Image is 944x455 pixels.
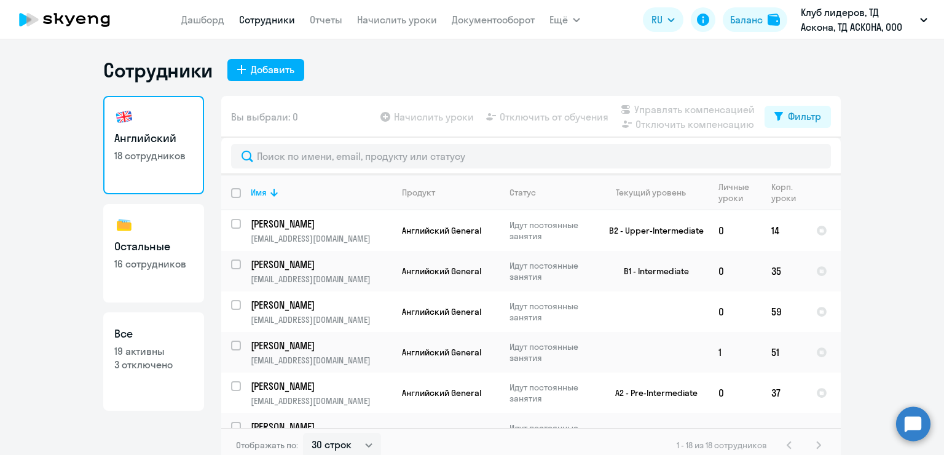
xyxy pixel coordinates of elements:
[114,326,193,342] h3: Все
[509,220,594,242] p: Идут постоянные занятия
[771,181,806,204] div: Корп. уроки
[251,420,391,433] a: [PERSON_NAME]
[251,339,390,352] p: [PERSON_NAME]
[103,58,213,82] h1: Сотрудники
[114,107,134,127] img: english
[709,251,761,291] td: 0
[549,12,568,27] span: Ещё
[114,130,193,146] h3: Английский
[251,187,267,198] div: Имя
[251,217,391,231] a: [PERSON_NAME]
[709,413,761,454] td: 0
[709,373,761,413] td: 0
[723,7,787,32] button: Балансbalance
[227,59,304,81] button: Добавить
[761,291,806,332] td: 59
[768,14,780,26] img: balance
[114,344,193,358] p: 19 активны
[251,339,391,352] a: [PERSON_NAME]
[594,373,709,413] td: A2 - Pre-Intermediate
[231,109,298,124] span: Вы выбрали: 0
[114,149,193,162] p: 18 сотрудников
[114,215,134,235] img: others
[251,355,391,366] p: [EMAIL_ADDRESS][DOMAIN_NAME]
[251,298,391,312] a: [PERSON_NAME]
[709,210,761,251] td: 0
[604,187,708,198] div: Текущий уровень
[761,332,806,373] td: 51
[251,379,391,393] a: [PERSON_NAME]
[788,109,821,124] div: Фильтр
[730,12,763,27] div: Баланс
[251,187,391,198] div: Имя
[402,387,481,398] span: Английский General
[251,298,390,312] p: [PERSON_NAME]
[651,12,663,27] span: RU
[761,251,806,291] td: 35
[594,413,709,454] td: A2 - Pre-Intermediate
[251,395,391,406] p: [EMAIL_ADDRESS][DOMAIN_NAME]
[103,312,204,411] a: Все19 активны3 отключено
[801,5,915,34] p: Клуб лидеров, ТД Аскона, ТД АСКОНА, ООО
[402,225,481,236] span: Английский General
[251,314,391,325] p: [EMAIL_ADDRESS][DOMAIN_NAME]
[677,440,767,451] span: 1 - 18 из 18 сотрудников
[251,258,390,271] p: [PERSON_NAME]
[549,7,580,32] button: Ещё
[114,257,193,271] p: 16 сотрудников
[231,144,831,168] input: Поиск по имени, email, продукту или статусу
[509,260,594,282] p: Идут постоянные занятия
[643,7,683,32] button: RU
[251,233,391,244] p: [EMAIL_ADDRESS][DOMAIN_NAME]
[765,106,831,128] button: Фильтр
[251,274,391,285] p: [EMAIL_ADDRESS][DOMAIN_NAME]
[236,440,298,451] span: Отображать по:
[509,187,594,198] div: Статус
[402,266,481,277] span: Английский General
[709,291,761,332] td: 0
[103,96,204,194] a: Английский18 сотрудников
[709,332,761,373] td: 1
[402,306,481,317] span: Английский General
[402,187,435,198] div: Продукт
[616,187,686,198] div: Текущий уровень
[114,239,193,255] h3: Остальные
[310,14,342,26] a: Отчеты
[594,251,709,291] td: B1 - Intermediate
[181,14,224,26] a: Дашборд
[251,217,390,231] p: [PERSON_NAME]
[718,181,761,204] div: Личные уроки
[761,413,806,454] td: 45
[357,14,437,26] a: Начислить уроки
[251,420,390,433] p: [PERSON_NAME]
[452,14,535,26] a: Документооборот
[594,210,709,251] td: B2 - Upper-Intermediate
[795,5,934,34] button: Клуб лидеров, ТД Аскона, ТД АСКОНА, ООО
[509,341,594,363] p: Идут постоянные занятия
[251,62,294,77] div: Добавить
[718,181,753,204] div: Личные уроки
[402,187,499,198] div: Продукт
[239,14,295,26] a: Сотрудники
[509,187,536,198] div: Статус
[251,379,390,393] p: [PERSON_NAME]
[103,204,204,303] a: Остальные16 сотрудников
[509,382,594,404] p: Идут постоянные занятия
[771,181,798,204] div: Корп. уроки
[251,258,391,271] a: [PERSON_NAME]
[761,373,806,413] td: 37
[761,210,806,251] td: 14
[402,347,481,358] span: Английский General
[114,358,193,371] p: 3 отключено
[509,301,594,323] p: Идут постоянные занятия
[509,422,594,445] p: Идут постоянные занятия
